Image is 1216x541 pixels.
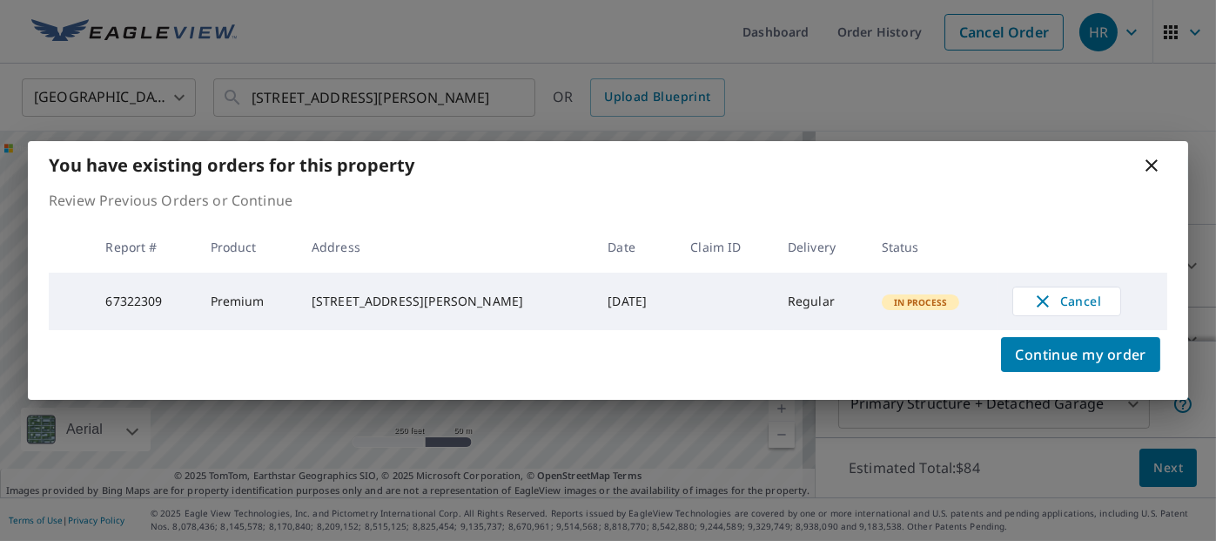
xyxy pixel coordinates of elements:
button: Cancel [1012,287,1121,316]
th: Date [594,221,676,273]
td: Regular [774,273,868,330]
b: You have existing orders for this property [49,153,414,177]
th: Claim ID [676,221,774,273]
div: [STREET_ADDRESS][PERSON_NAME] [312,293,580,310]
td: 67322309 [91,273,196,330]
th: Delivery [774,221,868,273]
th: Status [868,221,998,273]
span: Continue my order [1015,342,1146,367]
td: [DATE] [594,273,676,330]
button: Continue my order [1001,337,1160,372]
th: Address [298,221,594,273]
th: Report # [91,221,196,273]
td: Premium [197,273,298,330]
p: Review Previous Orders or Continue [49,190,1167,211]
th: Product [197,221,298,273]
span: In Process [883,296,958,308]
span: Cancel [1031,291,1103,312]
